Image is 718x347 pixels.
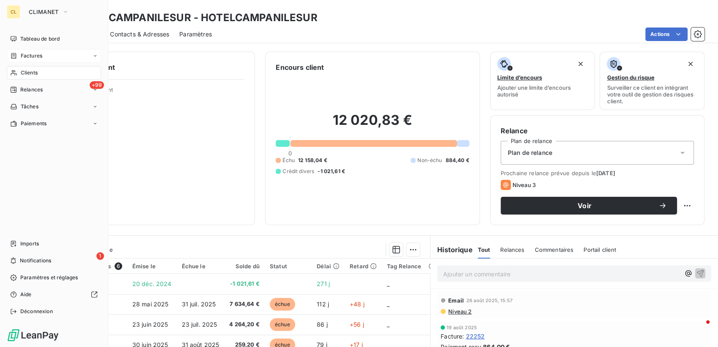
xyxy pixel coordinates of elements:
span: +56 j [350,321,364,328]
span: Notifications [20,257,51,264]
span: Surveiller ce client en intégrant votre outil de gestion des risques client. [607,84,697,105]
span: _ [387,300,389,308]
span: Limite d’encours [497,74,542,81]
span: 0 [288,150,292,157]
span: Non-échu [417,157,442,164]
span: Imports [20,240,39,248]
span: 31 juil. 2025 [182,300,216,308]
div: Délai [317,263,340,270]
a: Aide [7,288,101,301]
div: CL [7,5,20,19]
span: Échu [282,157,295,164]
div: Solde dû [229,263,260,270]
iframe: Intercom live chat [689,318,710,339]
span: Déconnexion [20,308,53,315]
div: Statut [270,263,307,270]
span: -1 021,61 € [229,280,260,288]
span: 23 juil. 2025 [182,321,217,328]
span: Tableau de bord [20,35,60,43]
span: échue [270,298,295,311]
span: Paramètres et réglages [20,274,78,281]
span: Niveau 3 [512,182,536,188]
span: 6 [115,262,122,270]
button: Gestion du risqueSurveiller ce client en intégrant votre outil de gestion des risques client. [600,52,704,110]
span: 112 j [317,300,329,308]
span: CLIMANET [29,8,59,15]
span: _ [387,321,389,328]
span: Prochaine relance prévue depuis le [501,170,694,176]
span: Email [448,297,464,304]
span: 19 août 2025 [447,325,477,330]
span: -1 021,61 € [318,168,345,175]
span: 23 juin 2025 [132,321,168,328]
span: Propriétés Client [68,86,244,98]
button: Limite d’encoursAjouter une limite d’encours autorisé [490,52,595,110]
span: 4 264,20 € [229,320,260,329]
button: Voir [501,197,677,215]
span: Facture : [441,332,464,341]
span: +48 j [350,300,364,308]
span: échue [270,318,295,331]
span: Paiements [21,120,47,127]
span: Tout [478,246,491,253]
h2: 12 020,83 € [276,112,469,137]
h6: Historique [430,245,473,255]
span: 28 mai 2025 [132,300,169,308]
span: 271 j [317,280,330,287]
span: 12 158,04 € [298,157,327,164]
h3: HOTELCAMPANILESUR - HOTELCAMPANILESUR [74,10,318,25]
h6: Relance [501,126,694,136]
span: [DATE] [596,170,615,176]
h6: Encours client [276,62,324,72]
span: 26 août 2025, 15:57 [466,298,512,303]
span: Commentaires [534,246,573,253]
span: Relances [20,86,43,94]
span: +99 [90,81,104,89]
span: 1 [96,252,104,260]
span: Voir [511,202,658,209]
div: Tag Relance [387,263,432,270]
span: 86 j [317,321,328,328]
div: Retard [350,263,377,270]
span: Tâches [21,103,38,110]
span: 884,40 € [445,157,469,164]
span: Clients [21,69,38,77]
span: 20 déc. 2024 [132,280,172,287]
button: Actions [645,28,688,41]
span: Contacts & Adresses [110,30,169,39]
h6: Informations client [51,62,244,72]
span: Niveau 2 [447,308,471,315]
span: Aide [20,291,32,298]
span: 7 634,64 € [229,300,260,308]
span: Paramètres [179,30,212,39]
span: _ [387,280,389,287]
span: 22252 [466,332,485,341]
span: Gestion du risque [607,74,654,81]
div: Émise le [132,263,172,270]
span: Relances [500,246,524,253]
img: Logo LeanPay [7,328,59,342]
span: Crédit divers [282,168,314,175]
span: Ajouter une limite d’encours autorisé [497,84,588,98]
div: Échue le [182,263,219,270]
span: Portail client [584,246,616,253]
span: Factures [21,52,42,60]
span: Plan de relance [508,149,552,157]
